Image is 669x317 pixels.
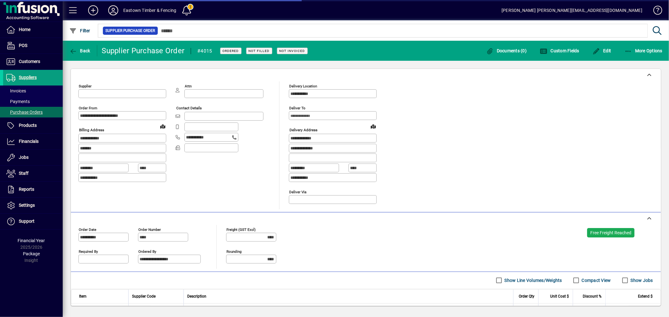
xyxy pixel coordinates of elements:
span: Staff [19,171,29,176]
span: Invoices [6,88,26,93]
span: Purchase Orders [6,110,43,115]
div: #4015 [197,46,212,56]
a: View on map [368,121,378,131]
span: Supplier Code [132,293,156,300]
a: Payments [3,96,63,107]
button: Documents (0) [485,45,528,56]
span: Discount % [583,293,602,300]
span: Order Qty [519,293,534,300]
div: Eastown Timber & Fencing [123,5,176,15]
a: Home [3,22,63,38]
mat-label: Deliver via [289,190,306,194]
a: Reports [3,182,63,197]
mat-label: Freight (GST excl) [226,227,256,231]
span: Not Invoiced [279,49,305,53]
mat-label: Required by [79,249,98,253]
div: Supplier Purchase Order [102,46,185,56]
td: 381.60 [605,304,661,316]
button: Filter [68,25,92,36]
mat-label: Ordered by [138,249,156,253]
mat-label: Attn [185,84,192,88]
span: Not Filled [249,49,270,53]
mat-label: Order from [79,106,97,110]
span: Financials [19,139,39,144]
button: Add [83,5,103,16]
span: Package [23,251,40,256]
a: Products [3,118,63,133]
mat-label: Deliver To [289,106,305,110]
span: Customers [19,59,40,64]
span: Supplier Purchase Order [105,28,155,34]
span: Back [69,48,90,53]
a: Staff [3,166,63,181]
a: View on map [158,121,168,131]
app-page-header-button: Back [63,45,97,56]
span: Suppliers [19,75,37,80]
span: Free Freight Reached [590,230,631,235]
button: More Options [623,45,664,56]
label: Show Jobs [629,277,653,283]
td: 9.6000 [513,304,538,316]
span: Ordered [223,49,239,53]
a: Settings [3,198,63,213]
mat-label: Supplier [79,84,92,88]
span: Reports [19,187,34,192]
label: Compact View [581,277,611,283]
span: Item [79,293,87,300]
mat-label: Order date [79,227,96,231]
a: Customers [3,54,63,70]
mat-label: Order number [138,227,161,231]
span: POS [19,43,27,48]
span: Edit [592,48,611,53]
button: Profile [103,5,123,16]
button: Edit [591,45,613,56]
button: Custom Fields [538,45,581,56]
span: Extend $ [638,293,653,300]
span: Filter [69,28,90,33]
mat-label: Delivery Location [289,84,317,88]
span: Unit Cost $ [550,293,569,300]
a: Knowledge Base [649,1,661,22]
label: Show Line Volumes/Weights [503,277,562,283]
span: Payments [6,99,30,104]
span: Financial Year [18,238,45,243]
a: Financials [3,134,63,149]
mat-label: Rounding [226,249,242,253]
td: 39.7500 [538,304,573,316]
td: 0.00 [573,304,605,316]
span: Documents (0) [486,48,527,53]
a: Jobs [3,150,63,165]
span: Description [188,293,207,300]
span: Jobs [19,155,29,160]
span: Products [19,123,37,128]
span: Home [19,27,30,32]
a: Purchase Orders [3,107,63,117]
span: More Options [624,48,663,53]
button: Back [68,45,92,56]
a: Invoices [3,86,63,96]
span: Support [19,219,35,224]
span: Settings [19,203,35,208]
a: Support [3,214,63,229]
span: Custom Fields [540,48,579,53]
a: POS [3,38,63,54]
div: [PERSON_NAME] [PERSON_NAME][EMAIL_ADDRESS][DOMAIN_NAME] [502,5,642,15]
